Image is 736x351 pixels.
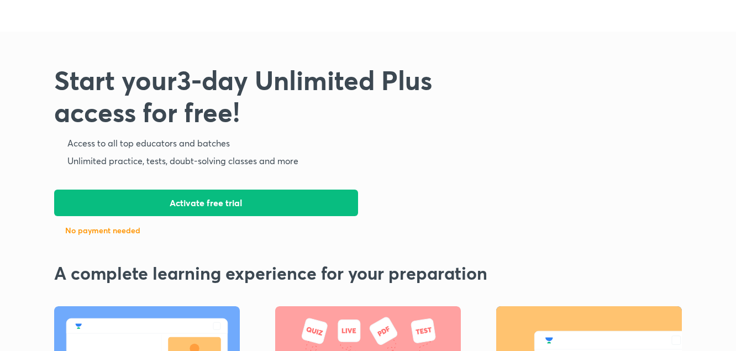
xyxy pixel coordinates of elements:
[67,137,230,150] h5: Access to all top educators and batches
[459,64,682,212] img: start-free-trial
[54,190,358,216] button: Activate free trial
[54,9,128,20] img: Unacademy
[54,64,459,128] h3: Start your 3 -day Unlimited Plus access for free!
[65,225,140,236] p: No payment needed
[54,263,682,284] h2: A complete learning experience for your preparation
[54,226,63,235] img: feature
[53,138,64,149] img: step
[54,9,128,23] a: Unacademy
[53,155,64,166] img: step
[67,154,298,167] h5: Unlimited practice, tests, doubt-solving classes and more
